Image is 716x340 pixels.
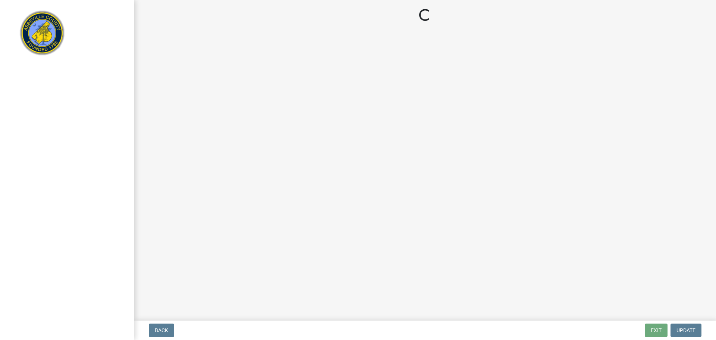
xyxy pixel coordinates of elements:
[676,327,695,333] span: Update
[15,8,70,63] img: Abbeville County, South Carolina
[671,324,701,337] button: Update
[645,324,668,337] button: Exit
[149,324,174,337] button: Back
[155,327,168,333] span: Back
